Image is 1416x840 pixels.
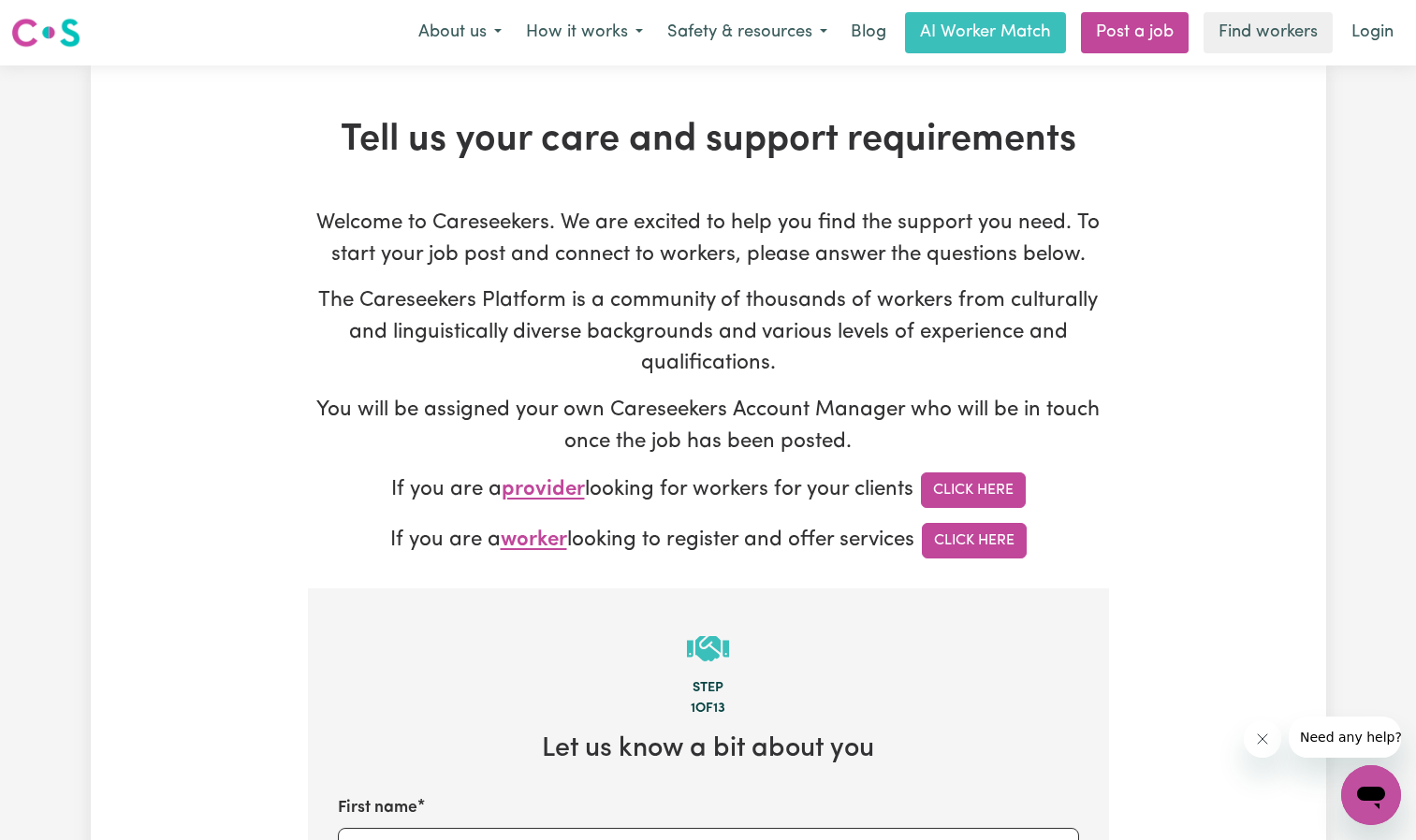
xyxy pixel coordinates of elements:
[1204,12,1333,53] a: Find workers
[905,12,1066,53] a: AI Worker Match
[338,678,1079,699] div: Step
[11,13,113,28] span: Need any help?
[922,523,1027,558] a: Click Here
[655,13,839,52] button: Safety & resources
[514,13,655,52] button: How it works
[308,208,1109,270] p: Welcome to Careseekers. We are excited to help you find the support you need. To start your job p...
[338,733,1079,766] h2: Let us know a bit about you
[308,395,1109,457] p: You will be assigned your own Careseekers Account Manager who will be in touch once the job has b...
[308,523,1109,558] p: If you are a looking to register and offer services
[338,699,1079,719] div: 1 of 13
[11,16,80,50] img: Careseekers logo
[308,472,1109,508] p: If you are a looking for workers for your clients
[406,13,514,52] button: About us
[308,285,1109,380] p: The Careseekers Platform is a community of thousands of workers from culturally and linguisticall...
[501,530,567,552] span: worker
[1244,720,1281,758] iframe: Close message
[11,11,80,54] a: Careseekers logo
[1340,12,1405,53] a: Login
[308,118,1109,163] h1: Tell us your care and support requirements
[338,796,417,820] label: First name
[1341,765,1401,825] iframe: Button to launch messaging window
[1289,717,1401,758] iframe: Message from company
[502,480,585,501] span: provider
[1081,12,1189,53] a: Post a job
[839,12,898,53] a: Blog
[921,472,1026,508] a: Click Here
